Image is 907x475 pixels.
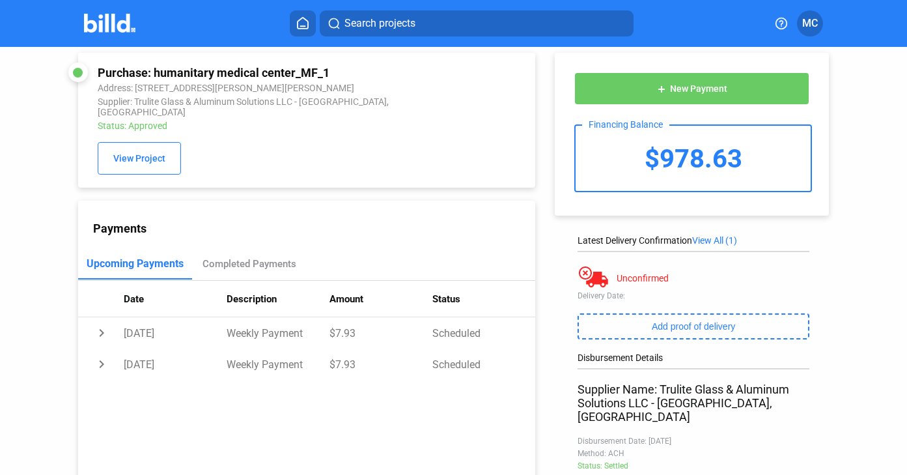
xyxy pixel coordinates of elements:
[578,353,809,363] div: Disbursement Details
[84,14,135,33] img: Billd Company Logo
[574,72,809,105] button: New Payment
[98,96,432,117] div: Supplier: Trulite Glass & Aluminum Solutions LLC - [GEOGRAPHIC_DATA], [GEOGRAPHIC_DATA]
[113,154,165,164] span: View Project
[98,121,432,131] div: Status: Approved
[124,317,227,349] td: [DATE]
[98,83,432,93] div: Address: [STREET_ADDRESS][PERSON_NAME][PERSON_NAME]
[227,317,329,349] td: Weekly Payment
[124,281,227,317] th: Date
[617,273,669,283] div: Unconfirmed
[692,235,737,246] span: View All (1)
[432,349,535,380] td: Scheduled
[329,281,432,317] th: Amount
[797,10,823,36] button: MC
[98,66,432,79] div: Purchase: humanitary medical center_MF_1
[93,222,535,235] div: Payments
[98,142,181,175] button: View Project
[670,84,727,94] span: New Payment
[432,281,535,317] th: Status
[578,382,809,424] div: Supplier Name: Trulite Glass & Aluminum Solutions LLC - [GEOGRAPHIC_DATA], [GEOGRAPHIC_DATA]
[329,349,432,380] td: $7.93
[227,349,329,380] td: Weekly Payment
[576,126,811,191] div: $978.63
[656,84,667,94] mat-icon: add
[578,449,809,458] div: Method: ACH
[124,349,227,380] td: [DATE]
[344,16,415,31] span: Search projects
[578,235,809,246] div: Latest Delivery Confirmation
[578,313,809,339] button: Add proof of delivery
[202,258,296,270] div: Completed Payments
[227,281,329,317] th: Description
[87,257,184,270] div: Upcoming Payments
[320,10,634,36] button: Search projects
[432,317,535,349] td: Scheduled
[802,16,818,31] span: MC
[652,321,735,332] span: Add proof of delivery
[578,291,809,300] div: Delivery Date:
[578,461,809,470] div: Status: Settled
[582,119,669,130] div: Financing Balance
[329,317,432,349] td: $7.93
[578,437,809,446] div: Disbursement Date: [DATE]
